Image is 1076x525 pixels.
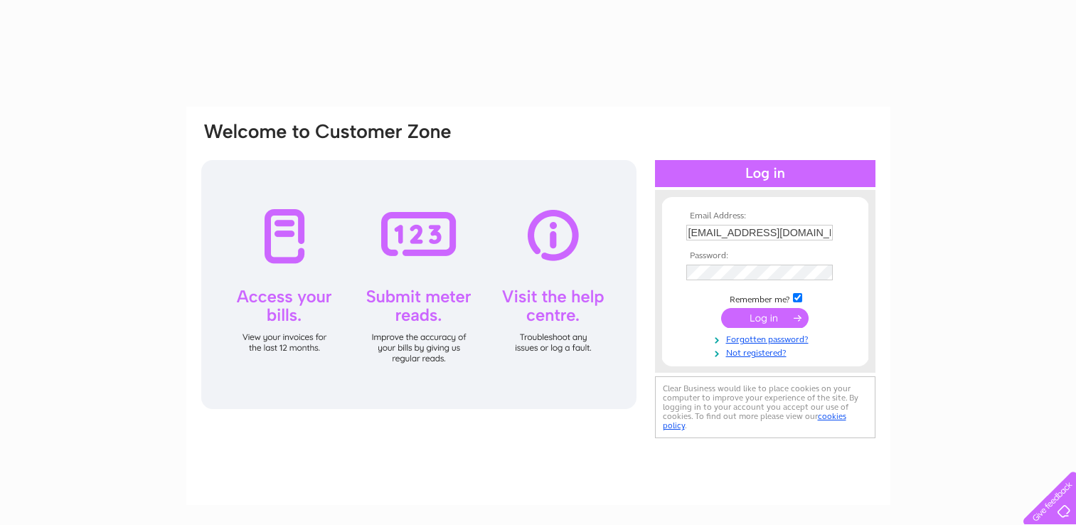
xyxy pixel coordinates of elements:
a: Not registered? [686,345,848,359]
div: Clear Business would like to place cookies on your computer to improve your experience of the sit... [655,376,875,438]
a: Forgotten password? [686,332,848,345]
a: cookies policy [663,411,846,430]
td: Remember me? [683,291,848,305]
th: Email Address: [683,211,848,221]
input: Submit [721,308,809,328]
th: Password: [683,251,848,261]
